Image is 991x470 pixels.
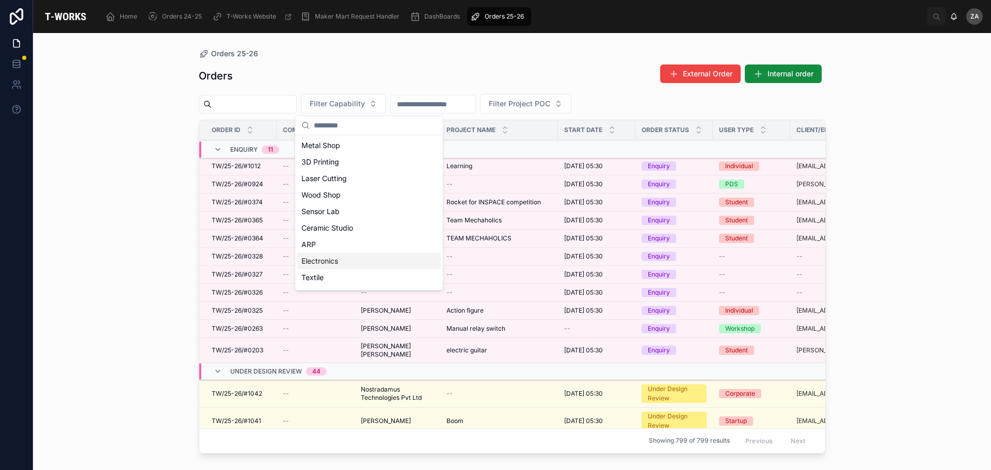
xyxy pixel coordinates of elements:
span: -- [361,288,367,297]
span: [DATE] 05:30 [564,180,603,188]
div: Corporate [725,389,755,398]
a: [EMAIL_ADDRESS][DOMAIN_NAME] [796,234,887,242]
a: Boom [446,417,552,425]
a: -- [446,180,552,188]
a: [PERSON_NAME] [361,325,434,333]
span: TW/25-26/#1041 [212,417,261,425]
div: Enquiry [648,252,670,261]
span: Under Design Review [230,367,302,376]
a: PDS [719,180,784,189]
span: Manual relay switch [446,325,505,333]
div: scrollable content [98,5,927,28]
a: Enquiry [642,346,707,355]
div: 3D Printing [297,154,441,170]
a: TW/25-26/#0924 [212,180,270,188]
span: -- [283,306,289,315]
a: DashBoards [407,7,467,26]
a: -- [719,270,784,279]
span: TW/25-26/#1012 [212,162,261,170]
div: Enquiry [648,324,670,333]
span: TW/25-26/#1042 [212,390,262,398]
span: Action figure [446,306,484,315]
a: [EMAIL_ADDRESS][DOMAIN_NAME] [796,162,887,170]
span: [DATE] 05:30 [564,198,603,206]
a: Action figure [446,306,552,315]
a: -- [446,270,552,279]
span: -- [283,346,289,354]
span: [DATE] 05:30 [564,306,603,315]
a: -- [283,346,348,354]
a: TW/25-26/#1012 [212,162,270,170]
span: [PERSON_NAME] [361,417,411,425]
span: -- [283,162,289,170]
a: [EMAIL_ADDRESS][DOMAIN_NAME] [796,390,887,398]
a: [DATE] 05:30 [564,270,629,279]
a: Manual relay switch [446,325,552,333]
div: Enquiry [648,346,670,355]
a: [PERSON_NAME][EMAIL_ADDRESS][DOMAIN_NAME] [796,180,887,188]
span: -- [283,390,289,398]
span: electric guitar [446,346,487,354]
a: -- [796,252,887,261]
a: Student [719,216,784,225]
span: [DATE] 05:30 [564,270,603,279]
span: -- [796,270,803,279]
span: -- [283,270,289,279]
span: [DATE] 05:30 [564,346,603,354]
div: Metal Shop [297,137,441,154]
span: Project Name [446,126,495,134]
span: [DATE] 05:30 [564,417,603,425]
a: Enquiry [642,180,707,189]
span: Enquiry [230,145,258,154]
span: TW/25-26/#0924 [212,180,263,188]
a: Enquiry [642,324,707,333]
span: Orders 24-25 [162,12,202,21]
a: Individual [719,161,784,171]
a: -- [283,306,348,315]
div: Wood Shop [297,187,441,203]
div: Student [725,216,748,225]
a: -- [283,234,348,242]
span: Orders 25-26 [211,48,258,59]
a: Individual [719,306,784,315]
span: Internal order [768,69,813,79]
button: External Order [660,64,741,83]
a: TW/25-26/#0365 [212,216,270,224]
a: -- [446,252,552,261]
a: TW/25-26/#0203 [212,346,270,354]
a: -- [283,270,348,279]
a: Enquiry [642,234,707,243]
a: [EMAIL_ADDRESS][DOMAIN_NAME] [796,325,887,333]
a: -- [719,288,784,297]
span: TEAM MECHAHOLICS [446,234,512,242]
span: TW/25-26/#0374 [212,198,263,206]
a: -- [283,180,348,188]
a: Enquiry [642,161,707,171]
a: Enquiry [642,216,707,225]
span: [DATE] 05:30 [564,234,603,242]
a: Nostradamus Technologies Pvt Ltd [361,385,434,402]
a: Workshop [719,324,784,333]
span: Za [970,12,979,21]
a: [EMAIL_ADDRESS][DOMAIN_NAME] [796,417,887,425]
a: TW/25-26/#0327 [212,270,270,279]
a: [PERSON_NAME] [PERSON_NAME] [361,342,434,359]
a: TW/25-26/#0328 [212,252,270,261]
span: -- [719,252,725,261]
a: [EMAIL_ADDRESS][DOMAIN_NAME] [796,198,887,206]
a: T-Works Website [209,7,297,26]
span: -- [796,252,803,261]
div: Workshop [725,324,755,333]
div: Suggestions [295,135,443,290]
a: Enquiry [642,270,707,279]
span: -- [446,390,453,398]
span: TW/25-26/#0364 [212,234,263,242]
span: -- [283,252,289,261]
span: Order ID [212,126,241,134]
span: T-Works Website [227,12,276,21]
a: TW/25-26/#0364 [212,234,270,242]
div: Enquiry [648,198,670,207]
img: App logo [41,8,90,25]
span: TW/25-26/#0203 [212,346,263,354]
